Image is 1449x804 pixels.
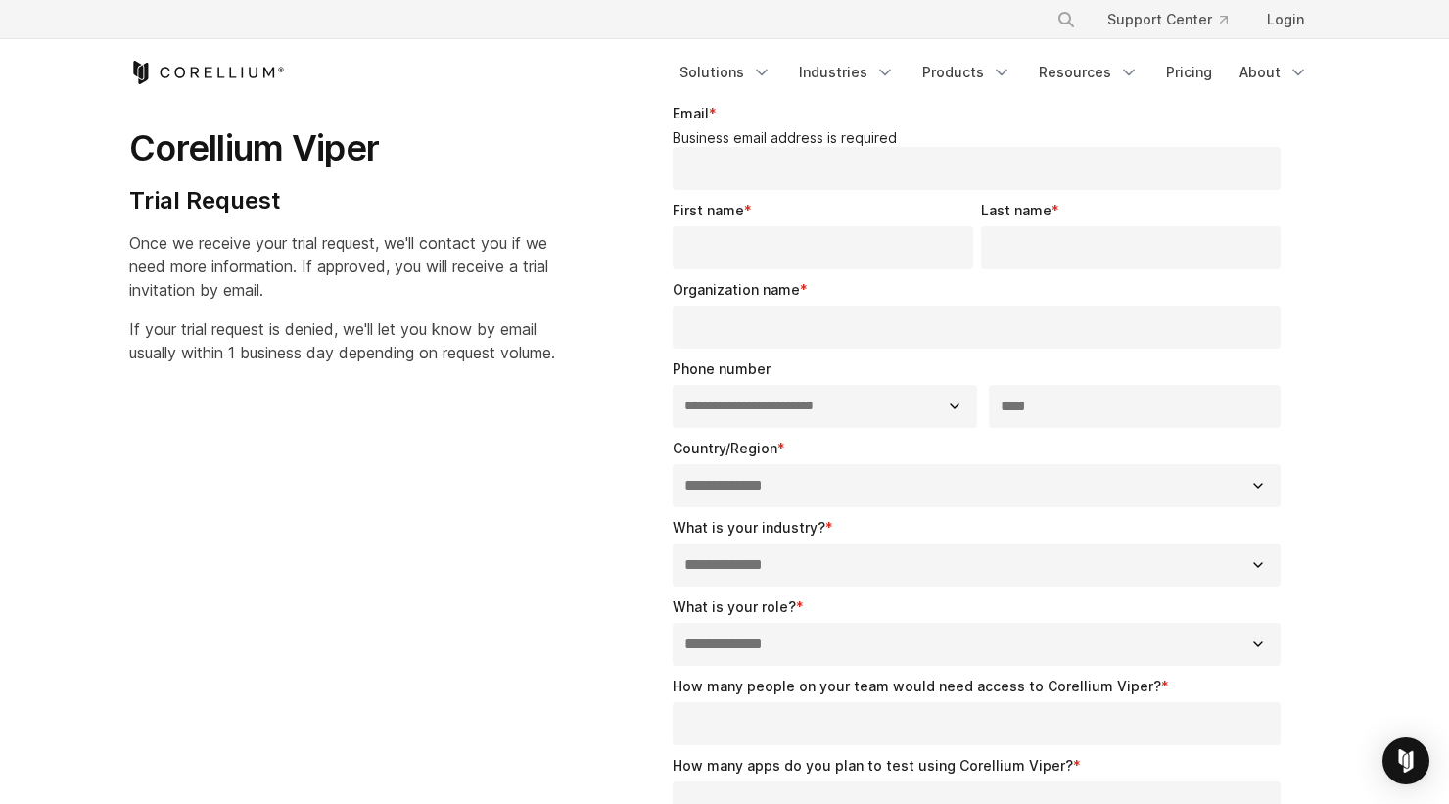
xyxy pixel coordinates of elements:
span: How many people on your team would need access to Corellium Viper? [673,678,1161,694]
span: Email [673,105,709,121]
div: Open Intercom Messenger [1382,737,1429,784]
span: How many apps do you plan to test using Corellium Viper? [673,757,1073,774]
h1: Corellium Viper [129,126,555,170]
a: Solutions [668,55,783,90]
span: Last name [981,202,1052,218]
a: Corellium Home [129,61,285,84]
span: First name [673,202,744,218]
div: Navigation Menu [1033,2,1320,37]
a: Industries [787,55,907,90]
span: Phone number [673,360,771,377]
span: Once we receive your trial request, we'll contact you if we need more information. If approved, y... [129,233,548,300]
legend: Business email address is required [673,129,1288,147]
span: What is your industry? [673,519,825,536]
a: Support Center [1092,2,1243,37]
div: Navigation Menu [668,55,1320,90]
span: Country/Region [673,440,777,456]
a: About [1228,55,1320,90]
span: If your trial request is denied, we'll let you know by email usually within 1 business day depend... [129,319,555,362]
a: Resources [1027,55,1150,90]
a: Pricing [1154,55,1224,90]
button: Search [1049,2,1084,37]
span: Organization name [673,281,800,298]
span: What is your role? [673,598,796,615]
h4: Trial Request [129,186,555,215]
a: Products [911,55,1023,90]
a: Login [1251,2,1320,37]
